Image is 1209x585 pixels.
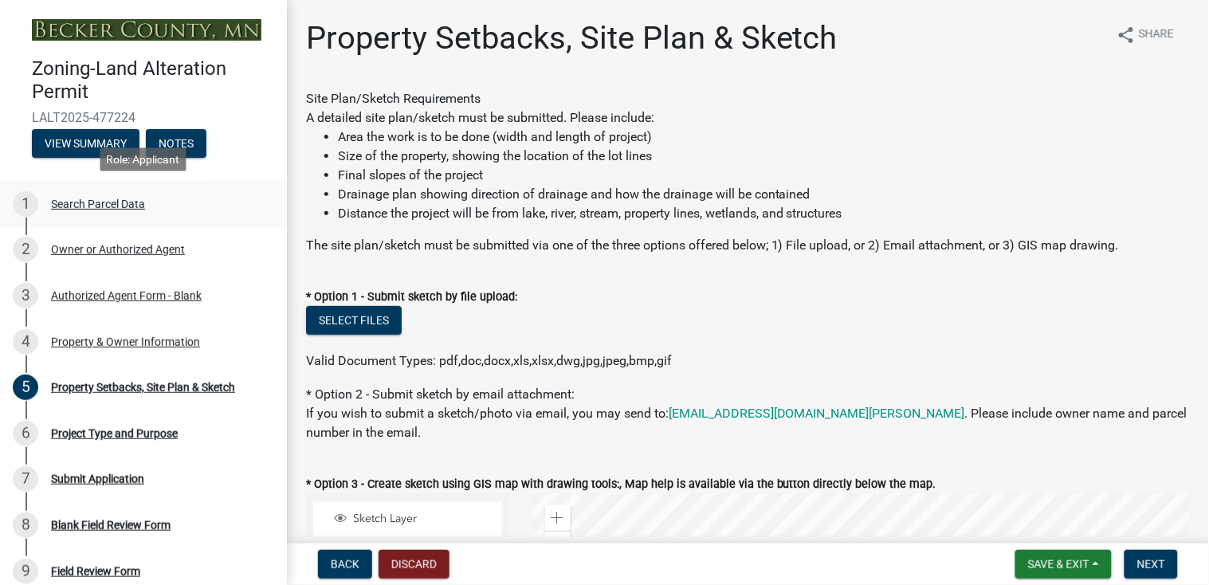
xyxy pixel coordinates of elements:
[32,110,255,125] span: LALT2025-477224
[306,108,1190,223] div: A detailed site plan/sketch must be submitted. Please include:
[1117,26,1136,45] i: share
[51,244,185,255] div: Owner or Authorized Agent
[51,473,144,485] div: Submit Application
[1104,19,1187,50] button: shareShare
[13,283,38,308] div: 3
[545,505,571,531] div: Zoom in
[13,512,38,538] div: 8
[313,502,502,538] li: Sketch Layer
[32,19,261,41] img: Becker County, Minnesota
[1139,26,1174,45] span: Share
[32,129,139,158] button: View Summary
[13,421,38,446] div: 6
[13,466,38,492] div: 7
[306,306,402,335] button: Select files
[51,428,178,439] div: Project Type and Purpose
[100,147,186,171] div: Role: Applicant
[13,559,38,584] div: 9
[331,558,359,571] span: Back
[32,57,274,104] h4: Zoning-Land Alteration Permit
[13,329,38,355] div: 4
[146,129,206,158] button: Notes
[332,512,497,528] div: Sketch Layer
[51,566,140,577] div: Field Review Form
[1028,558,1089,571] span: Save & Exit
[379,550,449,579] button: Discard
[146,138,206,151] wm-modal-confirm: Notes
[338,204,1190,223] li: Distance the project will be from lake, river, stream, property lines, wetlands, and structures
[13,375,38,400] div: 5
[338,128,1190,147] li: Area the work is to be done (width and length of project)
[306,385,1190,442] div: * Option 2 - Submit sketch by email attachment:
[338,147,1190,166] li: Size of the property, showing the location of the lot lines
[669,406,965,421] a: [EMAIL_ADDRESS][DOMAIN_NAME][PERSON_NAME]
[13,191,38,217] div: 1
[306,479,936,490] label: * Option 3 - Create sketch using GIS map with drawing tools:, Map help is available via the butto...
[306,292,517,303] label: * Option 1 - Submit sketch by file upload:
[51,198,145,210] div: Search Parcel Data
[1125,550,1178,579] button: Next
[51,382,235,393] div: Property Setbacks, Site Plan & Sketch
[306,19,838,57] h1: Property Setbacks, Site Plan & Sketch
[1015,550,1112,579] button: Save & Exit
[338,166,1190,185] li: Final slopes of the project
[1137,558,1165,571] span: Next
[306,406,1187,440] span: If you wish to submit a sketch/photo via email, you may send to: . Please include owner name and ...
[13,237,38,262] div: 2
[51,290,202,301] div: Authorized Agent Form - Blank
[32,138,139,151] wm-modal-confirm: Summary
[306,236,1190,255] div: The site plan/sketch must be submitted via one of the three options offered below; 1) File upload...
[51,520,171,531] div: Blank Field Review Form
[349,512,497,526] span: Sketch Layer
[318,550,372,579] button: Back
[306,353,672,368] span: Valid Document Types: pdf,doc,docx,xls,xlsx,dwg,jpg,jpeg,bmp,gif
[51,336,200,347] div: Property & Owner Information
[306,89,1190,255] div: Site Plan/Sketch Requirements
[338,185,1190,204] li: Drainage plan showing direction of drainage and how the drainage will be contained
[545,531,571,556] div: Zoom out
